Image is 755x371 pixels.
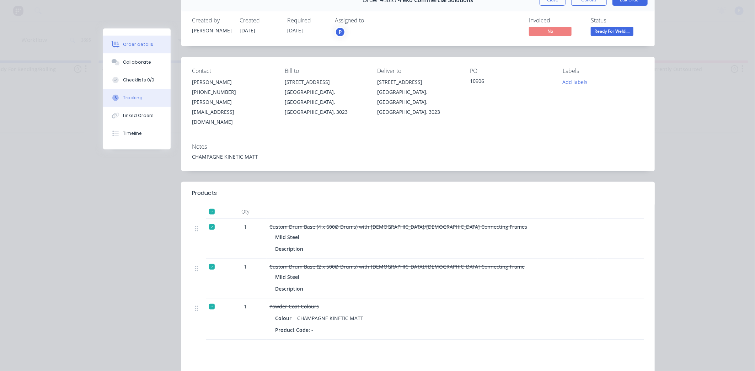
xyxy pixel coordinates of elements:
span: Custom Drum Base (2 x 500Ø Drums) with [DEMOGRAPHIC_DATA]/[DEMOGRAPHIC_DATA] Connecting Frame [269,263,525,270]
div: Products [192,189,217,197]
div: Created by [192,17,231,24]
span: [DATE] [240,27,255,34]
button: Timeline [103,124,171,142]
div: Description [275,283,306,294]
button: Linked Orders [103,107,171,124]
span: Powder Coat Colours [269,303,319,310]
button: Add labels [559,77,591,87]
div: PO [470,68,551,74]
div: Notes [192,143,644,150]
div: Status [591,17,644,24]
span: 1 [244,223,247,230]
div: Created [240,17,279,24]
button: Tracking [103,89,171,107]
button: Collaborate [103,53,171,71]
div: [STREET_ADDRESS][GEOGRAPHIC_DATA], [GEOGRAPHIC_DATA], [GEOGRAPHIC_DATA], 3023 [285,77,366,117]
div: 10906 [470,77,551,87]
button: P [335,27,346,37]
div: Tracking [123,95,143,101]
div: Bill to [285,68,366,74]
button: Checklists 0/0 [103,71,171,89]
div: Required [287,17,326,24]
div: Collaborate [123,59,151,65]
span: 1 [244,263,247,270]
div: Assigned to [335,17,406,24]
span: Ready For Weldi... [591,27,633,36]
div: Description [275,244,306,254]
div: [PERSON_NAME][EMAIL_ADDRESS][DOMAIN_NAME] [192,97,273,127]
div: Checklists 0/0 [123,77,154,83]
div: Labels [563,68,644,74]
span: [DATE] [287,27,303,34]
span: 1 [244,303,247,310]
div: Mild Steel [275,232,302,242]
div: Colour [275,313,294,323]
div: Qty [224,205,267,219]
div: Order details [123,41,153,48]
div: Product Code: - [275,325,316,335]
div: [GEOGRAPHIC_DATA], [GEOGRAPHIC_DATA], [GEOGRAPHIC_DATA], 3023 [377,87,459,117]
div: Linked Orders [123,112,154,119]
div: Mild Steel [275,272,302,282]
div: Deliver to [377,68,459,74]
div: Invoiced [529,17,582,24]
div: [GEOGRAPHIC_DATA], [GEOGRAPHIC_DATA], [GEOGRAPHIC_DATA], 3023 [285,87,366,117]
div: [STREET_ADDRESS][GEOGRAPHIC_DATA], [GEOGRAPHIC_DATA], [GEOGRAPHIC_DATA], 3023 [377,77,459,117]
div: CHAMPAGNE KINETIC MATT [294,313,366,323]
button: Ready For Weldi... [591,27,633,37]
div: [PERSON_NAME] [192,77,273,87]
div: CHAMPAGNE KINETIC MATT [192,153,644,160]
div: [PERSON_NAME] [192,27,231,34]
div: [PERSON_NAME][PHONE_NUMBER][PERSON_NAME][EMAIL_ADDRESS][DOMAIN_NAME] [192,77,273,127]
div: [STREET_ADDRESS] [377,77,459,87]
div: [PHONE_NUMBER] [192,87,273,97]
div: Timeline [123,130,142,137]
span: Custom Drum Base (4 x 600Ø Drums) with [DEMOGRAPHIC_DATA]/[DEMOGRAPHIC_DATA] Connecting Frames [269,223,527,230]
span: No [529,27,572,36]
button: Order details [103,36,171,53]
div: Contact [192,68,273,74]
div: [STREET_ADDRESS] [285,77,366,87]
